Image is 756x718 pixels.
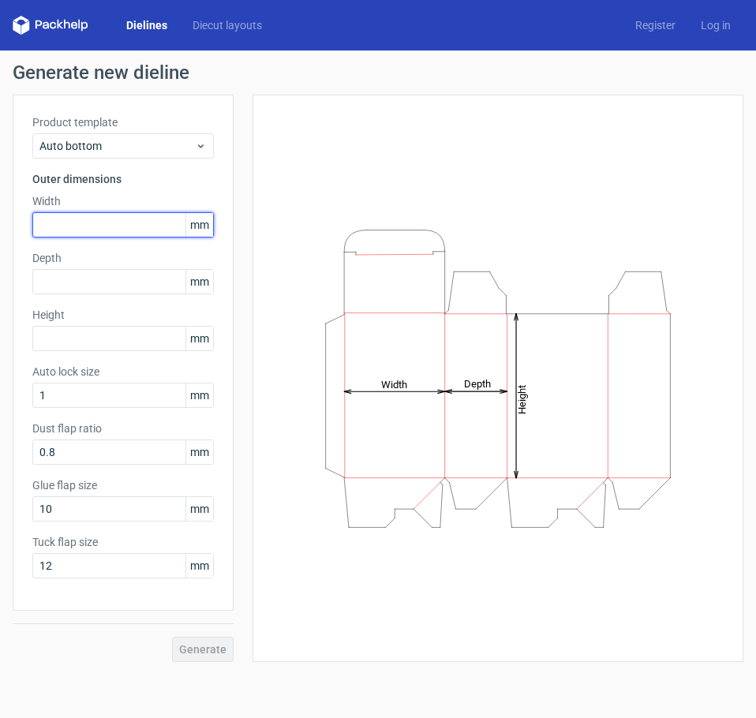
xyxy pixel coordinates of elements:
a: Diecut layouts [180,17,275,33]
label: Width [32,193,214,209]
h1: Generate new dieline [13,63,743,82]
span: mm [185,213,213,237]
label: Tuck flap size [32,534,214,550]
span: Auto bottom [39,138,195,154]
label: Glue flap size [32,477,214,493]
span: mm [185,554,213,578]
span: mm [185,440,213,464]
label: Height [32,307,214,323]
tspan: Width [381,378,407,390]
span: mm [185,497,213,521]
label: Auto lock size [32,364,214,380]
a: Log in [688,17,743,33]
span: mm [185,327,213,350]
tspan: Height [516,384,528,413]
label: Depth [32,250,214,266]
span: mm [185,270,213,294]
a: Dielines [114,17,180,33]
label: Dust flap ratio [32,421,214,436]
tspan: Depth [464,378,491,390]
label: Product template [32,114,214,130]
span: mm [185,383,213,407]
a: Register [623,17,688,33]
h3: Outer dimensions [32,171,214,187]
